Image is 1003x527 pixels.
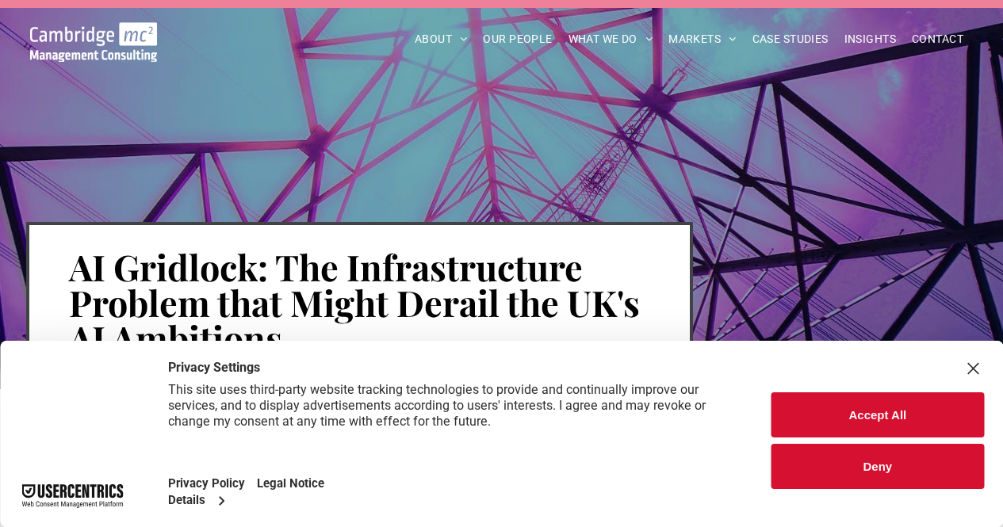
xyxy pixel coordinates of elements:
[836,27,904,52] a: INSIGHTS
[30,22,158,62] img: Go to Homepage
[561,27,661,52] a: WHAT WE DO
[745,27,836,52] a: CASE STUDIES
[904,27,971,52] a: CONTACT
[660,27,744,52] a: MARKETS
[475,27,560,52] a: OUR PEOPLE
[69,247,650,357] h1: AI Gridlock: The Infrastructure Problem that Might Derail the UK's AI Ambitions
[407,27,476,52] a: ABOUT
